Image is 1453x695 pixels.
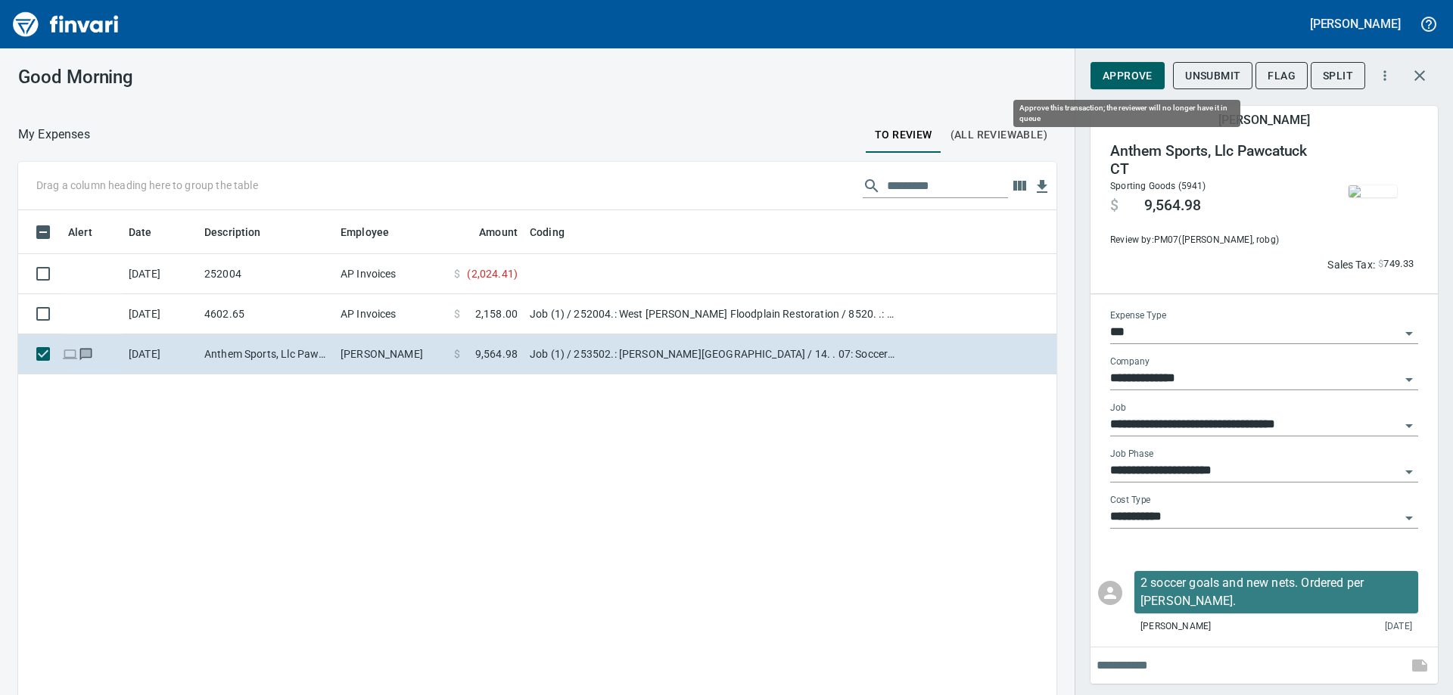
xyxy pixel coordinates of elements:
[475,346,518,361] span: 9,564.98
[475,306,518,321] span: 2,158.00
[1306,12,1405,36] button: [PERSON_NAME]
[129,223,172,241] span: Date
[1349,185,1397,197] img: receipts%2Ftapani%2F2025-09-03%2FNEsw9X4wyyOGIebisYSa9hDywWp2__mwtIp1xL7hYLGEpXTUct_1.jpg
[1399,369,1420,390] button: Open
[1110,197,1119,215] span: $
[459,223,518,241] span: Amount
[1399,461,1420,482] button: Open
[1255,62,1308,90] button: Flag
[1311,62,1365,90] button: Split
[1327,257,1375,272] p: Sales Tax:
[198,334,334,374] td: Anthem Sports, Llc Pawcatuck CT
[1140,619,1211,634] span: [PERSON_NAME]
[9,6,123,42] img: Finvari
[1185,67,1240,85] span: Unsubmit
[1323,67,1353,85] span: Split
[454,306,460,321] span: $
[875,126,932,144] span: To Review
[36,178,258,193] p: Drag a column heading here to group the table
[467,266,518,281] span: ( 2,024.41 )
[1378,256,1383,273] span: $
[18,126,90,144] nav: breadcrumb
[454,346,460,361] span: $
[454,266,460,281] span: $
[1110,450,1153,459] label: Job Phase
[1378,256,1414,273] span: AI confidence: 99.0%
[18,126,90,144] p: My Expenses
[123,334,198,374] td: [DATE]
[1110,233,1316,248] span: Review by: PM07 ([PERSON_NAME], robg)
[1399,507,1420,529] button: Open
[530,223,584,241] span: Coding
[1110,404,1126,413] label: Job
[1110,142,1316,178] h4: Anthem Sports, Llc Pawcatuck CT
[198,254,334,294] td: 252004
[1031,175,1053,198] button: Download Table
[1110,312,1166,321] label: Expense Type
[1324,253,1417,276] button: Sales Tax:$749.33
[341,223,409,241] span: Employee
[1110,358,1150,367] label: Company
[68,223,112,241] span: Alert
[1368,59,1402,92] button: More
[334,294,448,334] td: AP Invoices
[123,254,198,294] td: [DATE]
[479,223,518,241] span: Amount
[1144,197,1201,215] span: 9,564.98
[341,223,389,241] span: Employee
[1110,496,1151,505] label: Cost Type
[1218,112,1309,128] h5: [PERSON_NAME]
[1402,57,1438,94] button: Close transaction
[1008,175,1031,197] button: Choose columns to display
[951,126,1047,144] span: (All Reviewable)
[334,334,448,374] td: [PERSON_NAME]
[129,223,152,241] span: Date
[1091,62,1165,90] button: Approve
[1268,67,1296,85] span: Flag
[1402,647,1438,684] span: This records your note into the expense. If you would like to send a message to an employee inste...
[198,294,334,334] td: 4602.65
[68,223,92,241] span: Alert
[62,349,78,358] span: Online transaction
[1103,67,1153,85] span: Approve
[1383,256,1414,273] span: 749.33
[78,349,94,358] span: Has messages
[334,254,448,294] td: AP Invoices
[1399,323,1420,344] button: Open
[1110,181,1206,191] span: Sporting Goods (5941)
[1140,574,1412,610] p: 2 soccer goals and new nets. Ordered per [PERSON_NAME].
[530,223,565,241] span: Coding
[204,223,281,241] span: Description
[1385,619,1412,634] span: [DATE]
[204,223,261,241] span: Description
[123,294,198,334] td: [DATE]
[524,334,902,374] td: Job (1) / 253502.: [PERSON_NAME][GEOGRAPHIC_DATA] / 14. . 07: Soccer Goals / 3: Material
[1310,16,1401,32] h5: [PERSON_NAME]
[1399,415,1420,436] button: Open
[1173,62,1252,90] button: Unsubmit
[524,294,902,334] td: Job (1) / 252004.: West [PERSON_NAME] Floodplain Restoration / 8520. .: Pumping for Bypass / 5: O...
[18,67,340,88] h3: Good Morning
